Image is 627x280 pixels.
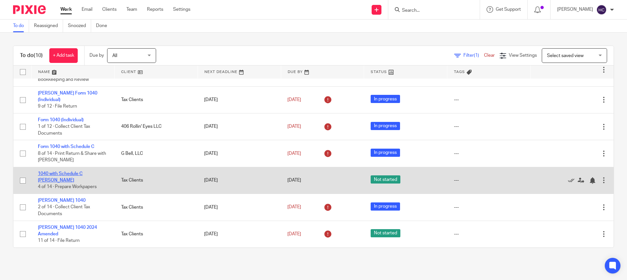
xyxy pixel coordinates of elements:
[198,113,281,140] td: [DATE]
[60,6,72,13] a: Work
[198,221,281,247] td: [DATE]
[115,140,198,167] td: G Bell, LLC
[96,20,112,32] a: Done
[371,175,400,184] span: Not started
[89,52,104,59] p: Due by
[454,70,465,74] span: Tags
[454,150,524,157] div: ---
[115,86,198,113] td: Tax Clients
[371,149,400,157] span: In progress
[38,104,77,109] span: 9 of 12 · File Return
[287,124,301,129] span: [DATE]
[20,52,43,59] h1: To do
[34,20,63,32] a: Reassigned
[371,202,400,211] span: In progress
[38,91,97,102] a: [PERSON_NAME] Form 1040 (Individual)
[287,232,301,236] span: [DATE]
[547,53,584,58] span: Select saved view
[115,113,198,140] td: 406 Rollin' Eyes LLC
[509,53,537,58] span: View Settings
[454,96,524,103] div: ---
[38,151,106,163] span: 8 of 14 · Print Return & Share with [PERSON_NAME]
[474,53,479,58] span: (1)
[38,185,97,189] span: 4 of 14 · Prepare Workpapers
[82,6,92,13] a: Email
[13,20,29,32] a: To do
[557,6,593,13] p: [PERSON_NAME]
[496,7,521,12] span: Get Support
[371,122,400,130] span: In progress
[115,221,198,247] td: Tax Clients
[484,53,495,58] a: Clear
[287,178,301,183] span: [DATE]
[38,118,84,122] a: Form 1040 (Individual)
[38,171,83,183] a: 1040 with Schedule C [PERSON_NAME]
[38,205,90,216] span: 2 of 14 · Collect Client Tax Documents
[463,53,484,58] span: Filter
[454,177,524,184] div: ---
[102,6,117,13] a: Clients
[147,6,163,13] a: Reports
[287,97,301,102] span: [DATE]
[454,231,524,237] div: ---
[454,204,524,211] div: ---
[371,95,400,103] span: In progress
[38,238,80,243] span: 11 of 14 · File Return
[198,86,281,113] td: [DATE]
[198,167,281,194] td: [DATE]
[115,194,198,221] td: Tax Clients
[112,53,117,58] span: All
[173,6,190,13] a: Settings
[34,53,43,58] span: (10)
[38,144,94,149] a: Form 1040 with Schedule C
[13,5,46,14] img: Pixie
[568,177,578,184] a: Mark as done
[596,5,607,15] img: svg%3E
[454,123,524,130] div: ---
[38,198,86,203] a: [PERSON_NAME] 1040
[126,6,137,13] a: Team
[198,140,281,167] td: [DATE]
[38,225,97,236] a: [PERSON_NAME] 1040 2024 Amended
[49,48,78,63] a: + Add task
[287,151,301,156] span: [DATE]
[38,124,90,136] span: 1 of 12 · Collect Client Tax Documents
[198,194,281,221] td: [DATE]
[371,229,400,237] span: Not started
[115,167,198,194] td: Tax Clients
[68,20,91,32] a: Snoozed
[401,8,460,14] input: Search
[287,205,301,210] span: [DATE]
